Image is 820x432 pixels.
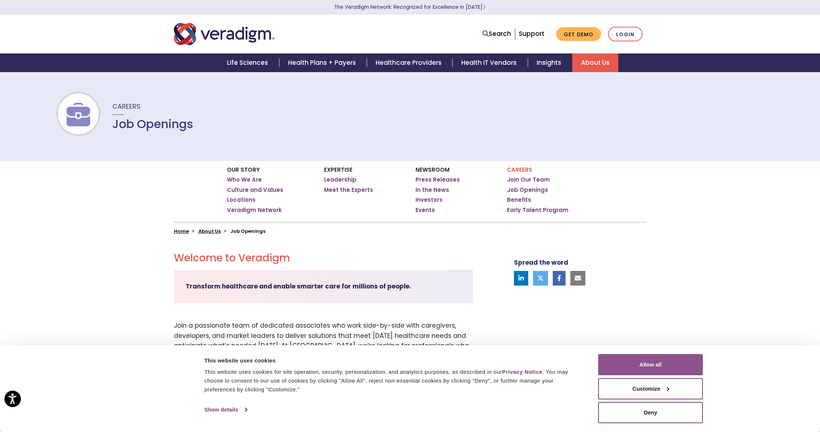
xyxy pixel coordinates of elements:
[227,206,282,214] a: Veradigm Network
[227,186,283,194] a: Culture and Values
[507,186,548,194] a: Job Openings
[227,196,256,204] a: Locations
[112,117,193,131] h1: Job Openings
[556,27,601,41] a: Get Demo
[174,22,275,46] img: Veradigm logo
[598,402,703,423] button: Deny
[174,321,473,370] p: Join a passionate team of dedicated associates who work side-by-side with caregivers, developers,...
[502,369,542,375] a: Privacy Notice
[598,378,703,399] button: Customize
[572,53,618,72] a: About Us
[174,252,473,264] h2: Welcome to Veradigm
[112,102,141,111] span: Careers
[279,53,367,72] a: Health Plans + Payers
[608,27,642,42] a: Login
[482,29,511,39] a: Search
[482,4,486,11] span: Learn More
[174,228,189,235] a: Home
[514,258,568,267] strong: Spread the word
[198,228,221,235] a: About Us
[507,206,569,214] a: Early Talent Program
[227,176,262,183] a: Who We Are
[415,206,435,214] a: Events
[204,404,247,415] a: Show details
[367,53,452,72] a: Healthcare Providers
[415,186,449,194] a: In the News
[204,368,582,394] div: This website uses cookies for site operation, security, personalization, and analytics purposes, ...
[507,176,550,183] a: Join Our Team
[324,176,357,183] a: Leadership
[528,53,572,72] a: Insights
[324,186,373,194] a: Meet the Experts
[507,196,531,204] a: Benefits
[415,196,443,204] a: Investors
[598,354,703,375] button: Allow all
[186,282,411,291] strong: Transform healthcare and enable smarter care for millions of people.
[218,53,279,72] a: Life Sciences
[452,53,528,72] a: Health IT Vendors
[415,176,460,183] a: Press Releases
[334,4,486,11] a: The Veradigm Network: Recognized for Excellence in [DATE]Learn More
[519,29,544,38] a: Support
[204,356,582,365] div: This website uses cookies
